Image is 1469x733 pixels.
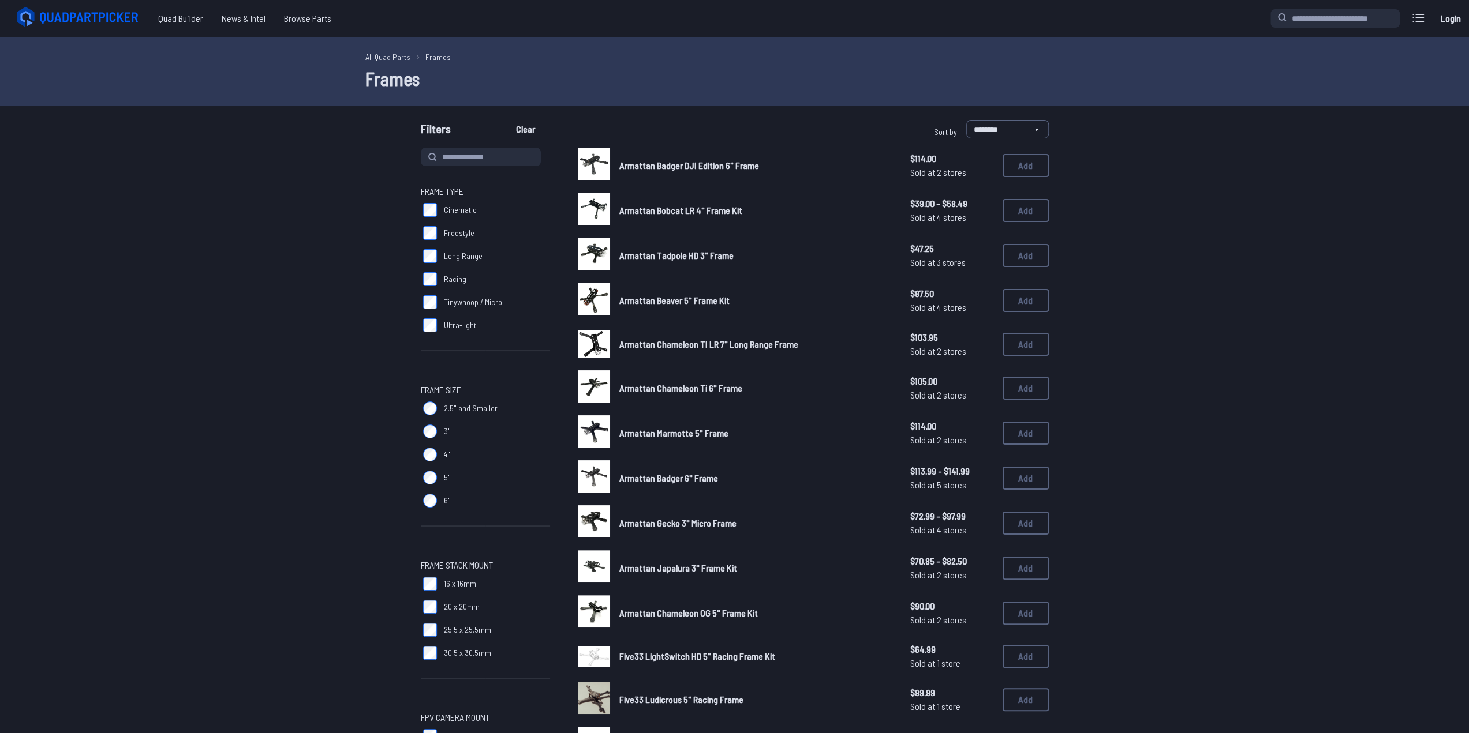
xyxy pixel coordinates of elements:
[212,7,275,30] span: News & Intel
[619,381,892,395] a: Armattan Chameleon Ti 6" Frame
[619,250,734,261] span: Armattan Tadpole HD 3" Frame
[910,599,993,613] span: $90.00
[365,65,1104,92] h1: Frames
[578,682,610,714] img: image
[423,401,437,415] input: 2.5" and Smaller
[444,403,498,414] span: 2.5" and Smaller
[444,578,476,589] span: 16 x 16mm
[1003,512,1049,535] button: Add
[910,464,993,478] span: $113.99 - $141.99
[578,330,610,358] img: image
[423,318,437,332] input: Ultra-light
[910,700,993,713] span: Sold at 1 store
[444,296,502,308] span: Tinywhoop / Micro
[619,337,892,351] a: Armattan Chameleon TI LR 7" Long Range Frame
[619,562,737,573] span: Armattan Japalura 3" Frame Kit
[619,295,730,306] span: Armattan Beaver 5" Frame Kit
[910,152,993,166] span: $114.00
[578,370,610,403] img: image
[1003,289,1049,312] button: Add
[910,300,993,314] span: Sold at 4 stores
[619,426,892,440] a: Armattan Marmotte 5" Frame
[966,120,1049,138] select: Sort by
[578,682,610,717] a: image
[910,554,993,568] span: $70.85 - $82.50
[444,449,450,460] span: 4"
[423,272,437,286] input: Racing
[910,478,993,492] span: Sold at 5 stores
[423,623,437,637] input: 25.5 x 25.5mm
[1003,467,1049,490] button: Add
[444,495,455,506] span: 6"+
[578,505,610,541] a: image
[365,51,410,63] a: All Quad Parts
[421,120,451,143] span: Filters
[423,295,437,309] input: Tinywhoop / Micro
[423,471,437,484] input: 5"
[910,287,993,300] span: $87.50
[619,561,892,575] a: Armattan Japalura 3" Frame Kit
[1003,333,1049,356] button: Add
[1003,602,1049,625] button: Add
[619,471,892,485] a: Armattan Badger 6" Frame
[619,694,743,705] span: Five33 Ludicrous 5" Racing Frame
[910,255,993,269] span: Sold at 3 stores
[619,693,892,706] a: Five33 Ludicrous 5" Racing Frame
[619,205,742,216] span: Armattan Bobcat LR 4" Frame Kit
[1003,199,1049,222] button: Add
[578,193,610,228] a: image
[1003,154,1049,177] button: Add
[275,7,341,30] a: Browse Parts
[619,607,758,618] span: Armattan Chameleon OG 5" Frame Kit
[910,388,993,402] span: Sold at 2 stores
[619,160,759,171] span: Armattan Badger DJI Edition 6" Frame
[619,204,892,217] a: Armattan Bobcat LR 4" Frame Kit
[444,601,480,612] span: 20 x 20mm
[421,185,463,198] span: Frame Type
[1003,244,1049,267] button: Add
[578,595,610,631] a: image
[423,494,437,508] input: 6"+
[423,249,437,263] input: Long Range
[423,448,437,461] input: 4"
[444,204,477,216] span: Cinematic
[578,238,610,273] a: image
[444,319,476,331] span: Ultra-light
[578,550,610,586] a: image
[578,595,610,627] img: image
[619,651,775,661] span: Five33 LightSwitch HD 5" Racing Frame Kit
[910,344,993,358] span: Sold at 2 stores
[578,148,610,180] img: image
[423,600,437,614] input: 20 x 20mm
[578,283,610,315] img: image
[506,120,545,138] button: Clear
[910,613,993,627] span: Sold at 2 stores
[578,415,610,451] a: image
[421,383,461,397] span: Frame Size
[578,193,610,225] img: image
[619,427,728,438] span: Armattan Marmotte 5" Frame
[934,127,957,137] span: Sort by
[578,640,610,672] a: image
[619,159,892,172] a: Armattan Badger DJI Edition 6" Frame
[619,649,892,663] a: Five33 LightSwitch HD 5" Racing Frame Kit
[421,558,493,572] span: Frame Stack Mount
[149,7,212,30] a: Quad Builder
[1003,557,1049,580] button: Add
[578,460,610,496] a: image
[910,419,993,433] span: $114.00
[423,577,437,591] input: 16 x 16mm
[910,166,993,179] span: Sold at 2 stores
[910,210,993,224] span: Sold at 4 stores
[578,646,610,667] img: image
[423,226,437,240] input: Freestyle
[444,472,451,483] span: 5"
[423,424,437,438] input: 3"
[1437,7,1464,30] a: Login
[619,606,892,620] a: Armattan Chameleon OG 5" Frame Kit
[444,250,483,262] span: Long Range
[578,415,610,448] img: image
[578,550,610,582] img: image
